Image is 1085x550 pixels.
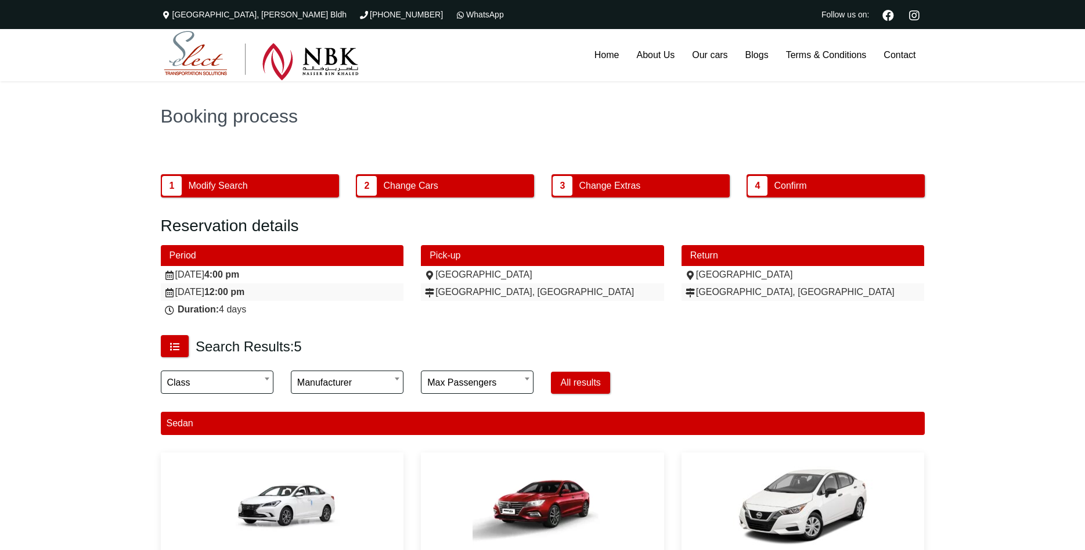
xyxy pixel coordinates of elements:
[204,269,239,279] strong: 4:00 pm
[586,29,628,81] a: Home
[161,371,273,394] span: Class
[161,216,925,236] h2: Reservation details
[904,8,925,21] a: Instagram
[161,174,339,197] button: 1 Modify Search
[770,175,810,197] span: Confirm
[162,176,182,196] span: 1
[356,174,534,197] button: 2 Change Cars
[733,461,873,548] img: Nissan SUNNY or similar
[164,31,359,81] img: Select Rent a Car
[473,461,612,548] img: MG 5 or similar
[427,371,527,394] span: Max passengers
[161,412,925,435] div: Sedan
[379,175,442,197] span: Change Cars
[421,371,534,394] span: Max passengers
[684,269,922,281] div: [GEOGRAPHIC_DATA]
[357,176,377,196] span: 2
[164,304,401,315] div: 4 days
[683,29,736,81] a: Our cars
[164,269,401,281] div: [DATE]
[164,286,401,298] div: [DATE]
[424,269,661,281] div: [GEOGRAPHIC_DATA]
[684,286,922,298] div: [GEOGRAPHIC_DATA], [GEOGRAPHIC_DATA]
[748,176,767,196] span: 4
[294,339,301,354] span: 5
[878,8,899,21] a: Facebook
[682,245,925,266] div: Return
[737,29,777,81] a: Blogs
[875,29,924,81] a: Contact
[424,286,661,298] div: [GEOGRAPHIC_DATA], [GEOGRAPHIC_DATA]
[167,371,267,394] span: Class
[777,29,875,81] a: Terms & Conditions
[455,10,504,19] a: WhatsApp
[553,176,572,196] span: 3
[628,29,683,81] a: About Us
[178,304,219,314] strong: Duration:
[297,371,397,394] span: Manufacturer
[204,287,244,297] strong: 12:00 pm
[747,174,925,197] button: 4 Confirm
[184,175,251,197] span: Modify Search
[212,461,352,548] img: Changan ALSVIN or similar
[551,174,730,197] button: 3 Change Extras
[575,175,644,197] span: Change Extras
[196,338,302,355] h3: Search Results:
[421,245,664,266] div: Pick-up
[551,372,610,394] button: All results
[358,10,443,19] a: [PHONE_NUMBER]
[161,107,925,125] h1: Booking process
[291,371,403,394] span: Manufacturer
[161,245,404,266] div: Period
